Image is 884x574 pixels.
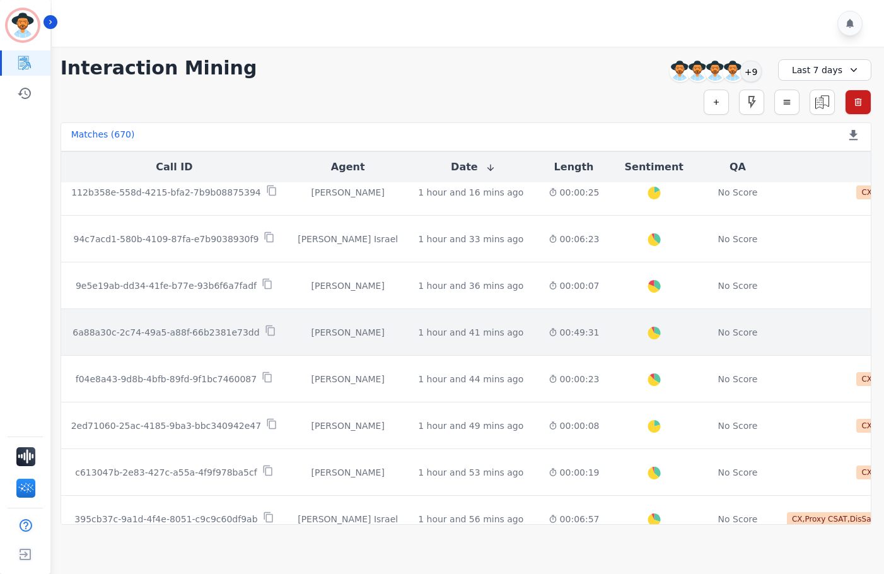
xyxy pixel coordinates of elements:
[554,160,594,175] button: Length
[298,513,398,525] div: [PERSON_NAME] Israel
[778,59,871,81] div: Last 7 days
[71,186,261,199] p: 112b358e-558d-4215-bfa2-7b9b08875394
[418,279,523,292] div: 1 hour and 36 mins ago
[76,279,257,292] p: 9e5e19ab-dd34-41fe-b77e-93b6f6a7fadf
[8,10,38,40] img: Bordered avatar
[549,233,600,245] div: 00:06:23
[76,373,257,385] p: f04e8a43-9d8b-4bfb-89fd-9f1bc7460087
[74,233,259,245] p: 94c7acd1-580b-4109-87fa-e7b9038930f9
[718,279,758,292] div: No Score
[298,466,398,479] div: [PERSON_NAME]
[298,419,398,432] div: [PERSON_NAME]
[418,466,523,479] div: 1 hour and 53 mins ago
[298,186,398,199] div: [PERSON_NAME]
[740,61,762,82] div: +9
[418,233,523,245] div: 1 hour and 33 mins ago
[549,419,600,432] div: 00:00:08
[718,233,758,245] div: No Score
[549,373,600,385] div: 00:00:23
[549,466,600,479] div: 00:00:19
[451,160,496,175] button: Date
[549,279,600,292] div: 00:00:07
[418,326,523,339] div: 1 hour and 41 mins ago
[418,373,523,385] div: 1 hour and 44 mins ago
[74,513,257,525] p: 395cb37c-9a1d-4f4e-8051-c9c9c60df9ab
[718,186,758,199] div: No Score
[718,419,758,432] div: No Score
[549,326,600,339] div: 00:49:31
[625,160,683,175] button: Sentiment
[75,466,257,479] p: c613047b-2e83-427c-a55a-4f9f978ba5cf
[61,57,257,79] h1: Interaction Mining
[730,160,746,175] button: QA
[418,419,523,432] div: 1 hour and 49 mins ago
[418,513,523,525] div: 1 hour and 56 mins ago
[718,513,758,525] div: No Score
[298,326,398,339] div: [PERSON_NAME]
[298,279,398,292] div: [PERSON_NAME]
[718,373,758,385] div: No Score
[549,513,600,525] div: 00:06:57
[298,373,398,385] div: [PERSON_NAME]
[549,186,600,199] div: 00:00:25
[73,326,259,339] p: 6a88a30c-2c74-49a5-a88f-66b2381e73dd
[156,160,192,175] button: Call ID
[331,160,365,175] button: Agent
[718,466,758,479] div: No Score
[71,128,135,146] div: Matches ( 670 )
[718,326,758,339] div: No Score
[298,233,398,245] div: [PERSON_NAME] Israel
[71,419,262,432] p: 2ed71060-25ac-4185-9ba3-bbc340942e47
[418,186,523,199] div: 1 hour and 16 mins ago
